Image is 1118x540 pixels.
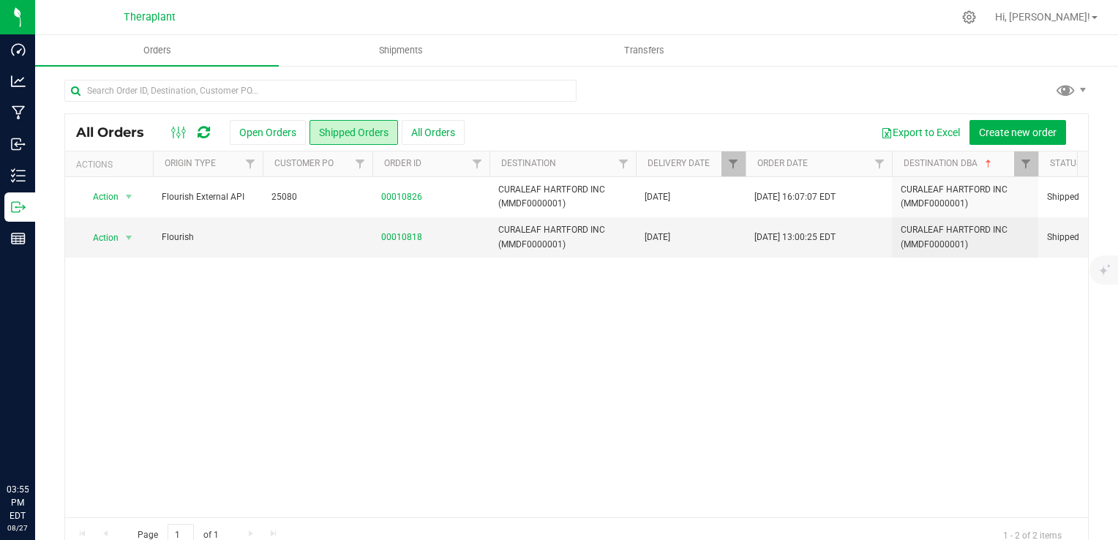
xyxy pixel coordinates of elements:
a: Destination DBA [904,158,994,168]
a: Filter [239,151,263,176]
span: Hi, [PERSON_NAME]! [995,11,1090,23]
a: Transfers [522,35,766,66]
a: Origin Type [165,158,216,168]
span: [DATE] 16:07:07 EDT [754,190,836,204]
a: Status [1050,158,1081,168]
a: Filter [868,151,892,176]
span: [DATE] 13:00:25 EDT [754,230,836,244]
span: [DATE] [645,230,670,244]
button: Open Orders [230,120,306,145]
span: select [120,228,138,248]
span: CURALEAF HARTFORD INC (MMDF0000001) [901,183,1029,211]
div: Actions [76,160,147,170]
span: Action [80,228,119,248]
iframe: Resource center [15,423,59,467]
a: Filter [612,151,636,176]
inline-svg: Inbound [11,137,26,151]
a: 00010826 [381,190,422,204]
inline-svg: Analytics [11,74,26,89]
inline-svg: Manufacturing [11,105,26,120]
span: Create new order [979,127,1057,138]
p: 08/27 [7,522,29,533]
span: Theraplant [124,11,176,23]
span: All Orders [76,124,159,140]
span: Shipments [359,44,443,57]
inline-svg: Dashboard [11,42,26,57]
inline-svg: Inventory [11,168,26,183]
p: 03:55 PM EDT [7,483,29,522]
a: Orders [35,35,279,66]
button: Shipped Orders [309,120,398,145]
span: CURALEAF HARTFORD INC (MMDF0000001) [498,183,627,211]
a: 00010818 [381,230,422,244]
a: Filter [348,151,372,176]
iframe: Resource center unread badge [43,421,61,438]
span: [DATE] [645,190,670,204]
span: Flourish [162,230,254,244]
a: Order ID [384,158,421,168]
a: Customer PO [274,158,334,168]
span: select [120,187,138,207]
span: Orders [124,44,191,57]
span: 25080 [271,190,364,204]
a: Destination [501,158,556,168]
inline-svg: Reports [11,231,26,246]
a: Shipments [279,35,522,66]
span: Transfers [604,44,684,57]
inline-svg: Outbound [11,200,26,214]
button: Export to Excel [871,120,969,145]
span: Action [80,187,119,207]
a: Filter [721,151,746,176]
a: Filter [465,151,489,176]
button: Create new order [969,120,1066,145]
a: Order Date [757,158,808,168]
div: Manage settings [960,10,978,24]
button: All Orders [402,120,465,145]
input: Search Order ID, Destination, Customer PO... [64,80,577,102]
span: Flourish External API [162,190,254,204]
a: Filter [1014,151,1038,176]
a: Delivery Date [648,158,710,168]
span: CURALEAF HARTFORD INC (MMDF0000001) [901,223,1029,251]
span: CURALEAF HARTFORD INC (MMDF0000001) [498,223,627,251]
